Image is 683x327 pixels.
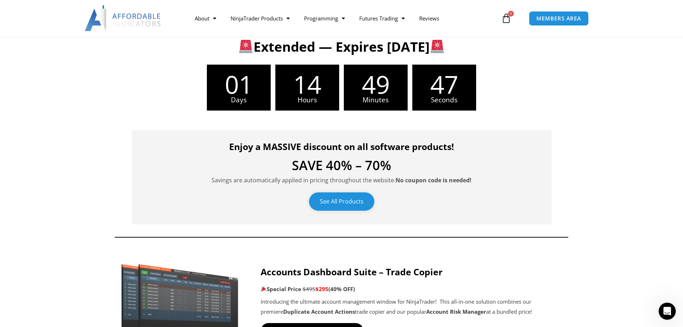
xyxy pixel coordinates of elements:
a: 0 [490,8,522,29]
img: 🚨 [239,40,252,53]
span: $495 [303,285,316,293]
b: (40% OFF) [328,285,355,293]
p: Introducing the ultimate account management window for NinjaTrader! This all-in-one solution comb... [261,297,566,317]
a: MEMBERS AREA [529,11,589,26]
strong: Duplicate Account Actions [283,308,355,315]
span: MEMBERS AREA [536,16,581,21]
span: $295 [316,285,328,293]
span: 47 [412,72,476,97]
h4: Enjoy a MASSIVE discount on all software products! [143,141,541,152]
a: About [188,10,223,27]
strong: Account Risk Manager [426,308,486,315]
a: Programming [297,10,352,27]
a: Reviews [412,10,446,27]
span: Seconds [412,97,476,103]
span: Hours [275,97,339,103]
a: See All Products [309,192,374,211]
iframe: Intercom live chat [659,303,676,320]
img: 🎉 [261,286,266,291]
img: 🚨 [431,40,444,53]
p: Savings are automatically applied in pricing throughout the website. [143,176,541,185]
strong: Accounts Dashboard Suite – Trade Copier [261,266,442,278]
a: Futures Trading [352,10,412,27]
span: 0 [508,11,514,17]
span: 14 [275,72,339,97]
img: LogoAI | Affordable Indicators – NinjaTrader [85,5,162,31]
span: 01 [207,72,271,97]
h4: SAVE 40% – 70% [143,159,541,172]
a: NinjaTrader Products [223,10,297,27]
nav: Menu [188,10,499,27]
strong: Special Price [261,285,301,293]
span: Days [207,97,271,103]
span: 49 [344,72,408,97]
strong: No coupon code is needed! [395,176,471,184]
h3: Extended — Expires [DATE] [141,38,542,55]
span: Minutes [344,97,408,103]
